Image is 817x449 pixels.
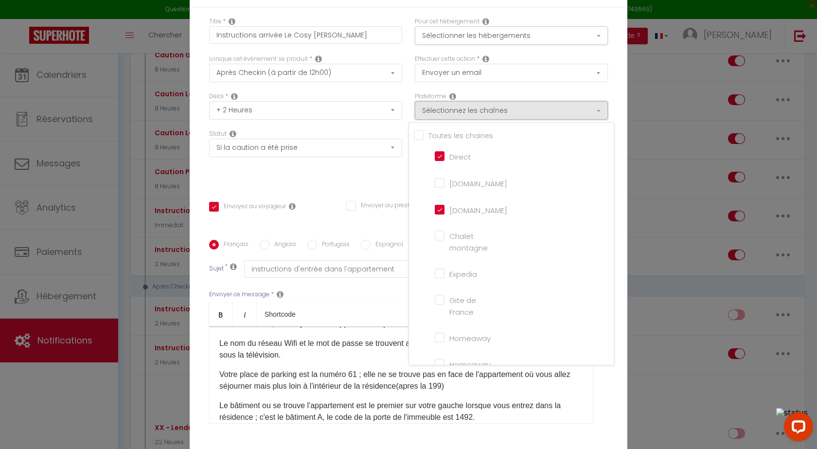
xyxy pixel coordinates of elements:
[209,264,224,274] label: Sujet
[444,231,488,253] label: Chalet montagne
[449,92,456,100] i: Action Channel
[415,92,446,101] label: Plateforme
[209,54,308,64] label: Lorsque cet événement se produit
[444,295,487,318] label: Gite de France
[230,130,236,138] i: Booking status
[289,202,296,210] i: Envoyer au voyageur
[776,408,817,449] iframe: LiveChat chat widget
[209,326,593,424] div: ​ ​
[209,129,227,139] label: Statut
[415,17,480,26] label: Pour cet hébergement
[229,18,235,25] i: Title
[209,92,224,101] label: Délai
[219,400,583,423] p: Le bâtiment ou se trouve l'appartement est le premier sur votre gauche lorsque vous entrez dans l...
[415,26,608,45] button: Sélectionner les hébergements
[219,338,583,361] p: Le nom du réseau Wifi et le mot de passe se trouvent au dos du décodeur qui est posé sur le meubl...
[233,303,257,326] a: Italic
[269,240,296,251] label: Anglais
[371,240,403,251] label: Espagnol
[482,55,489,63] i: Action Type
[317,240,350,251] label: Portugais
[277,290,284,298] i: Message
[415,54,475,64] label: Effectuer cette action
[482,18,489,25] i: This Rental
[315,55,322,63] i: Event Occur
[219,240,249,251] label: Français
[415,101,608,120] button: Sélectionnez les chaînes
[209,290,269,299] label: Envoyer ce message
[230,263,237,270] i: Subject
[231,92,238,100] i: Action Time
[257,303,303,326] a: Shortcode
[209,17,221,26] label: Titre
[209,303,233,326] a: Bold
[219,369,583,392] p: Votre place de parking est la numéro 61 ; elle ne se trouve pas en face de l'appartement où vous ...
